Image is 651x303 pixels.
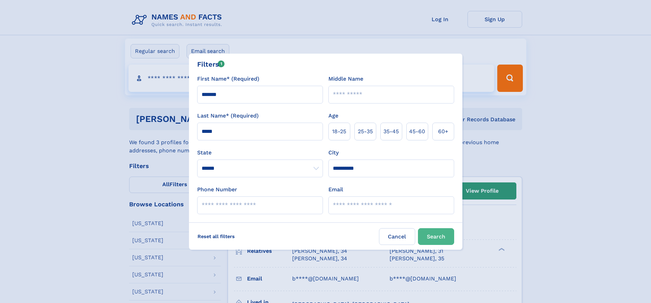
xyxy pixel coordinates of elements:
[197,112,259,120] label: Last Name* (Required)
[332,127,346,136] span: 18‑25
[197,185,237,194] label: Phone Number
[379,228,415,245] label: Cancel
[328,149,339,157] label: City
[383,127,399,136] span: 35‑45
[193,228,239,245] label: Reset all filters
[418,228,454,245] button: Search
[358,127,373,136] span: 25‑35
[409,127,425,136] span: 45‑60
[328,185,343,194] label: Email
[328,75,363,83] label: Middle Name
[197,149,323,157] label: State
[197,59,225,69] div: Filters
[328,112,338,120] label: Age
[197,75,259,83] label: First Name* (Required)
[438,127,448,136] span: 60+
